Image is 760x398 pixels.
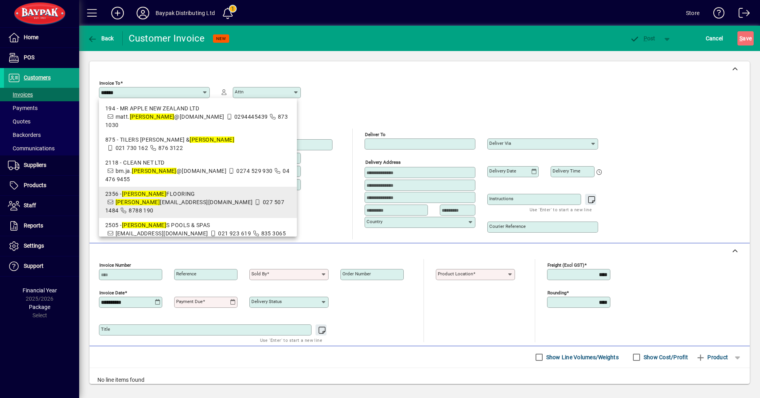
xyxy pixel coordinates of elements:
a: Home [4,28,79,47]
div: 2505 - S POOLS & SPAS [105,221,291,229]
div: 2118 - CLEAN NET LTD [105,159,291,167]
a: Support [4,256,79,276]
span: 8788 190 [129,207,154,214]
mat-label: Attn [235,89,243,95]
button: Product [692,350,732,364]
span: Financial Year [23,287,57,294]
span: Communications [8,145,55,152]
mat-label: Product location [438,271,473,277]
mat-label: Deliver To [365,132,386,137]
label: Show Line Volumes/Weights [545,353,619,361]
span: 876 3122 [158,145,183,151]
mat-label: Courier Reference [489,224,526,229]
span: 021 730 162 [116,145,148,151]
mat-label: Invoice date [99,290,125,296]
mat-label: Invoice number [99,262,131,268]
mat-label: Delivery date [489,168,516,174]
span: Invoices [8,91,33,98]
span: 835 3065 [261,230,286,237]
span: Products [24,182,46,188]
em: [PERSON_NAME] [116,199,160,205]
mat-option: 2356 - TAYLOR FLOORING [99,187,297,218]
span: Payments [8,105,38,111]
a: POS [4,48,79,68]
span: Settings [24,243,44,249]
div: 2356 - FLOORING [105,190,291,198]
div: Store [686,7,699,19]
span: Cancel [706,32,723,45]
mat-option: 875 - TILERS LIVINGSTON & TAYLOR [99,133,297,155]
span: POS [24,54,34,61]
span: 0274 529 930 [236,168,272,174]
a: Communications [4,142,79,155]
span: Quotes [8,118,30,125]
em: [PERSON_NAME] [132,168,177,174]
a: Backorders [4,128,79,142]
mat-label: Deliver via [489,140,511,146]
mat-label: Country [367,219,382,224]
span: Staff [24,202,36,208]
span: ost [630,35,655,42]
span: 0294445439 [234,114,268,120]
div: 875 - TILERS [PERSON_NAME] & [105,136,291,144]
mat-option: 2118 - CLEAN NET LTD [99,155,297,187]
mat-option: 2505 - TAYLORS POOLS & SPAS [99,218,297,241]
em: [PERSON_NAME] [122,222,167,228]
mat-label: Title [101,326,110,332]
mat-hint: Use 'Enter' to start a new line [260,335,322,345]
div: Customer Invoice [129,32,205,45]
span: Customers [24,74,51,81]
app-page-header-button: Back [79,31,123,45]
button: Post [626,31,659,45]
em: [PERSON_NAME] [130,114,175,120]
mat-label: Rounding [547,290,566,296]
span: NEW [216,36,226,41]
mat-label: Delivery status [251,299,282,304]
a: Logout [733,2,750,27]
a: Staff [4,196,79,216]
span: Product [696,351,728,364]
span: ave [739,32,752,45]
span: Back [87,35,114,42]
span: Home [24,34,38,40]
mat-label: Order number [342,271,371,277]
em: [PERSON_NAME] [190,136,234,143]
a: Payments [4,101,79,115]
a: Invoices [4,88,79,101]
mat-label: Sold by [251,271,267,277]
button: Save [737,31,754,45]
span: [EMAIL_ADDRESS][DOMAIN_NAME] [116,230,208,237]
em: [PERSON_NAME] [122,191,167,197]
button: Add [105,6,130,20]
mat-label: Delivery time [553,168,580,174]
button: Profile [130,6,156,20]
div: No line items found [89,368,750,392]
span: [EMAIL_ADDRESS][DOMAIN_NAME] [116,199,253,205]
a: Knowledge Base [707,2,725,27]
span: P [644,35,647,42]
div: 194 - MR APPLE NEW ZEALAND LTD [105,104,291,113]
label: Show Cost/Profit [642,353,688,361]
a: Products [4,176,79,195]
mat-label: Freight (excl GST) [547,262,584,268]
button: Cancel [704,31,725,45]
span: Backorders [8,132,41,138]
span: Suppliers [24,162,46,168]
span: bm.ja. @[DOMAIN_NAME] [116,168,226,174]
span: Package [29,304,50,310]
mat-hint: Use 'Enter' to start a new line [530,205,592,214]
div: Baypak Distributing Ltd [156,7,215,19]
mat-label: Invoice To [99,80,120,86]
mat-label: Instructions [489,196,513,201]
mat-label: Reference [176,271,196,277]
span: 021 923 619 [218,230,251,237]
a: Settings [4,236,79,256]
mat-label: Payment due [176,299,203,304]
span: matt. @[DOMAIN_NAME] [116,114,224,120]
button: Back [85,31,116,45]
span: Support [24,263,44,269]
span: S [739,35,743,42]
mat-option: 194 - MR APPLE NEW ZEALAND LTD [99,101,297,133]
a: Reports [4,216,79,236]
a: Quotes [4,115,79,128]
